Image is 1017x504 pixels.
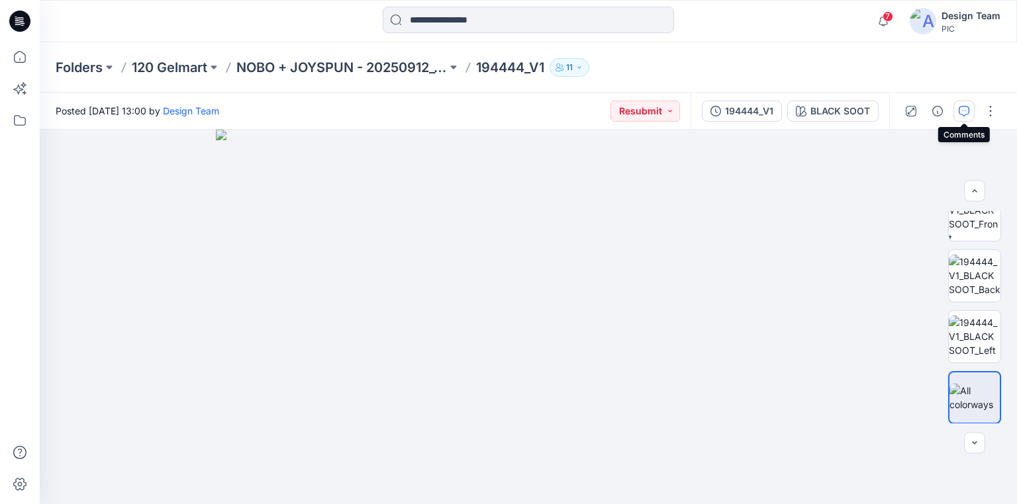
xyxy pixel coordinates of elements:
[56,58,103,77] a: Folders
[942,24,1000,34] div: PIC
[550,58,589,77] button: 11
[476,58,544,77] p: 194444_V1
[132,58,207,77] a: 120 Gelmart
[942,8,1000,24] div: Design Team
[949,255,1000,296] img: 194444_V1_BLACK SOOT_Back
[949,315,1000,357] img: 194444_V1_BLACK SOOT_Left
[927,101,948,122] button: Details
[949,384,1000,411] img: All colorways
[949,189,1000,241] img: 194444_V1_BLACK SOOT_Front
[566,60,573,75] p: 11
[810,104,870,118] div: BLACK SOOT
[787,101,879,122] button: BLACK SOOT
[216,130,841,504] img: eyJhbGciOiJIUzI1NiIsImtpZCI6IjAiLCJzbHQiOiJzZXMiLCJ0eXAiOiJKV1QifQ.eyJkYXRhIjp7InR5cGUiOiJzdG9yYW...
[910,8,936,34] img: avatar
[236,58,447,77] a: NOBO + JOYSPUN - 20250912_120_GC
[883,11,893,22] span: 7
[725,104,773,118] div: 194444_V1
[56,104,219,118] span: Posted [DATE] 13:00 by
[163,105,219,116] a: Design Team
[702,101,782,122] button: 194444_V1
